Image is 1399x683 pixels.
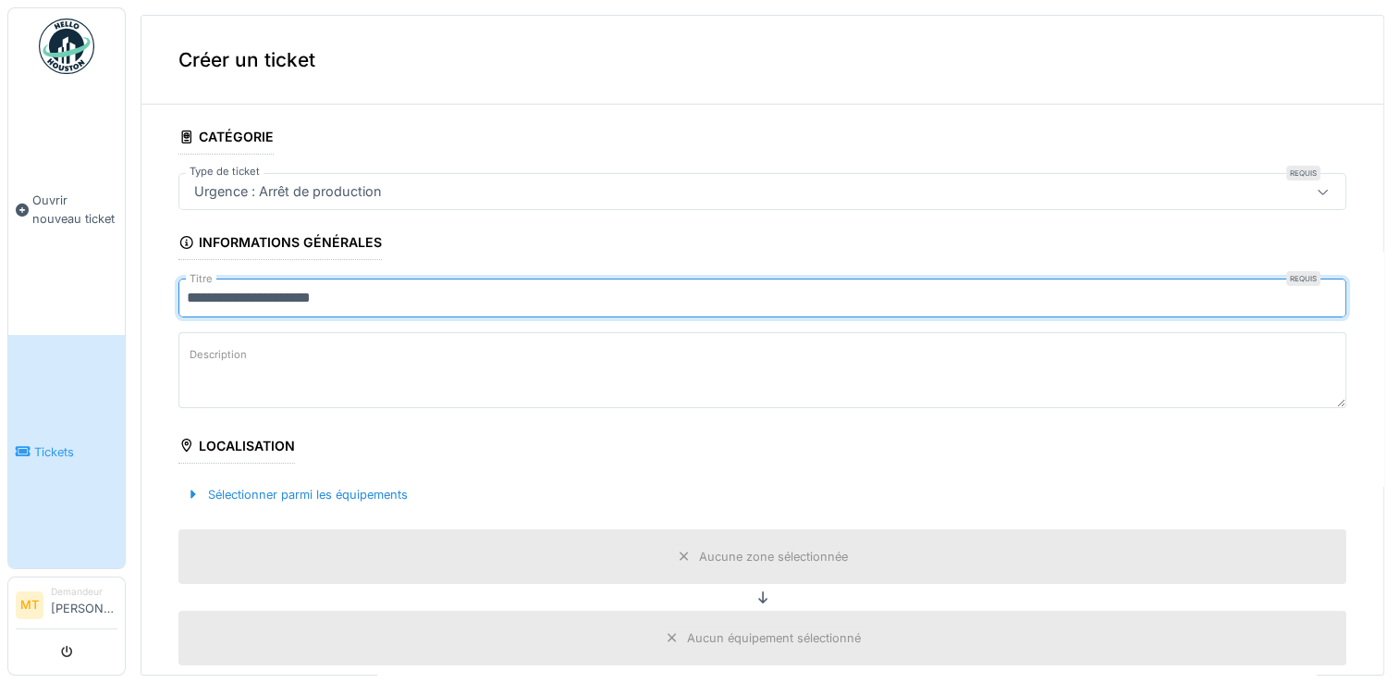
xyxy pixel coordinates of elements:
a: MT Demandeur[PERSON_NAME] [16,585,117,629]
label: Titre [186,271,216,287]
li: [PERSON_NAME] [51,585,117,625]
div: Aucun équipement sélectionné [687,629,861,647]
div: Urgence : Arrêt de production [187,181,389,202]
div: Localisation [178,432,295,464]
div: Requis [1286,271,1320,286]
a: Ouvrir nouveau ticket [8,84,125,335]
div: Informations générales [178,229,382,260]
img: Badge_color-CXgf-gQk.svg [39,19,94,74]
label: Type de ticket [186,164,264,180]
span: Ouvrir nouveau ticket [32,192,117,227]
label: Description [186,343,251,366]
div: Sélectionner parmi les équipements [178,482,415,507]
div: Requis [1286,166,1320,180]
span: Tickets [34,443,117,461]
div: Créer un ticket [141,16,1383,105]
li: MT [16,591,43,619]
div: Catégorie [178,123,274,155]
div: Aucune zone sélectionnée [699,548,848,565]
a: Tickets [8,335,125,568]
div: Demandeur [51,585,117,599]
